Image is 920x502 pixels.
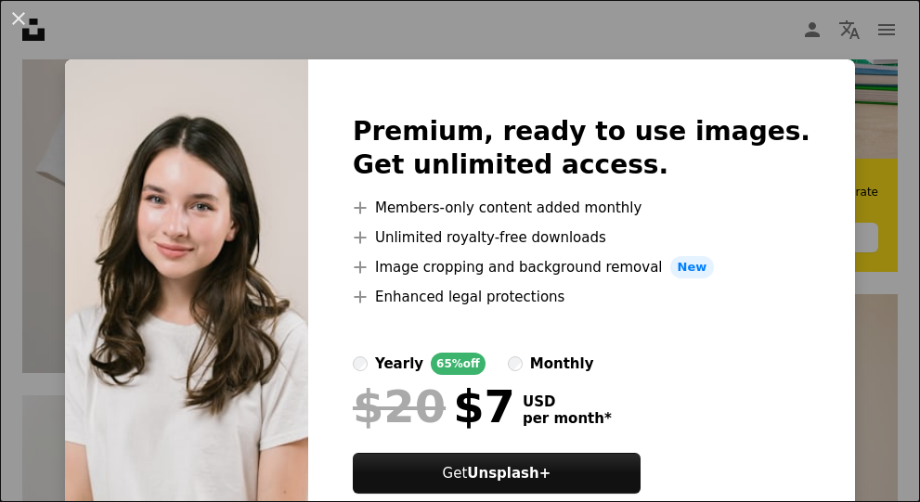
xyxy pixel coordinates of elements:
input: yearly65%off [353,356,368,371]
li: Members-only content added monthly [353,197,810,219]
li: Enhanced legal protections [353,286,810,308]
span: New [670,256,715,278]
div: yearly [375,353,423,375]
strong: Unsplash+ [467,465,551,482]
div: $7 [353,382,515,431]
li: Unlimited royalty-free downloads [353,226,810,249]
div: 65% off [431,353,486,375]
li: Image cropping and background removal [353,256,810,278]
span: $20 [353,382,446,431]
span: per month * [523,410,612,427]
h2: Premium, ready to use images. Get unlimited access. [353,115,810,182]
span: USD [523,393,612,410]
input: monthly [508,356,523,371]
div: monthly [530,353,594,375]
button: GetUnsplash+ [353,453,641,494]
